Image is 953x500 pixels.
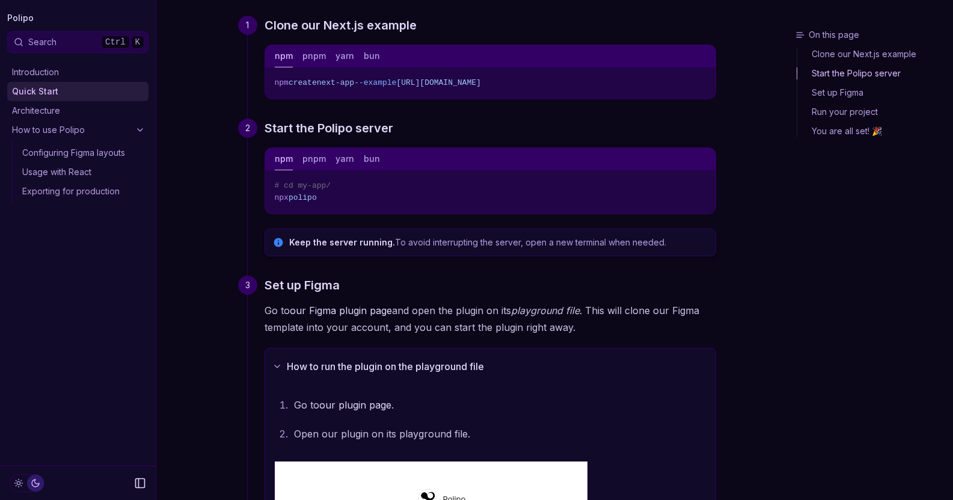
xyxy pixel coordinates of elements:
[7,63,149,82] a: Introduction
[289,78,317,87] span: create
[131,35,144,49] kbd: K
[7,10,34,26] a: Polipo
[7,82,149,101] a: Quick Start
[797,83,948,102] a: Set up Figma
[265,16,417,35] a: Clone our Next.js example
[294,397,706,413] p: Go to .
[364,148,380,170] button: bun
[364,45,380,67] button: bun
[265,348,716,384] button: How to run the plugin on the playground file
[289,193,317,202] span: polipo
[396,78,480,87] span: [URL][DOMAIN_NAME]
[797,122,948,137] a: You are all set! 🎉
[275,193,289,202] span: npx
[302,148,326,170] button: pnpm
[101,35,130,49] kbd: Ctrl
[17,182,149,201] a: Exporting for production
[265,302,716,336] p: Go to and open the plugin on its . This will clone our Figma template into your account, and you ...
[17,162,149,182] a: Usage with React
[17,143,149,162] a: Configuring Figma layouts
[797,102,948,122] a: Run your project
[289,237,395,247] strong: Keep the server running.
[275,45,293,67] button: npm
[319,399,391,411] a: our plugin page
[10,474,44,492] button: Toggle Theme
[336,148,354,170] button: yarn
[289,236,708,248] p: To avoid interrupting the server, open a new terminal when needed.
[130,474,150,493] button: Collapse Sidebar
[290,304,392,316] a: our Figma plugin page
[275,78,289,87] span: npm
[265,119,393,138] a: Start the Polipo server
[7,31,149,53] button: SearchCtrlK
[302,45,326,67] button: pnpm
[7,120,149,140] a: How to use Polipo
[797,64,948,83] a: Start the Polipo server
[275,181,331,190] span: # cd my-app/
[336,45,354,67] button: yarn
[797,48,948,64] a: Clone our Next.js example
[265,276,340,295] a: Set up Figma
[795,29,948,41] h3: On this page
[511,304,580,316] em: playground file
[7,101,149,120] a: Architecture
[317,78,354,87] span: next-app
[294,425,706,442] p: Open our plugin on its playground file.
[354,78,396,87] span: --example
[275,148,293,170] button: npm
